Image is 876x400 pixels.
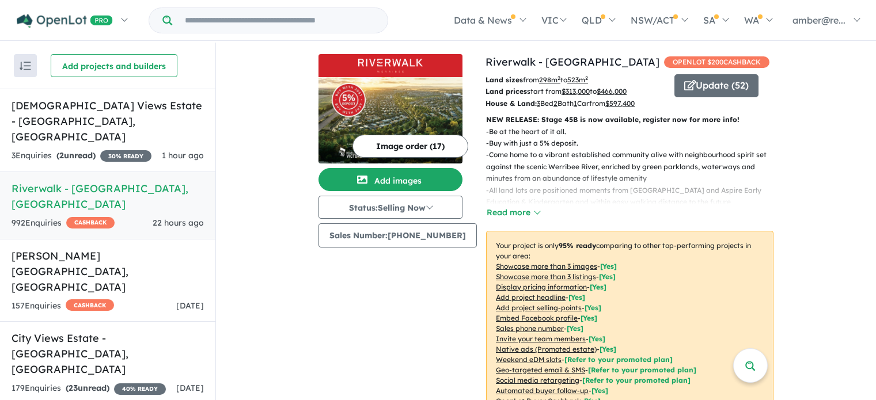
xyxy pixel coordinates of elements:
p: from [486,74,666,86]
u: Weekend eDM slots [496,355,562,364]
strong: ( unread) [66,383,109,393]
span: [ Yes ] [599,272,616,281]
u: Native ads (Promoted estate) [496,345,597,353]
span: 23 [69,383,78,393]
span: 30 % READY [100,150,151,162]
div: 179 Enquir ies [12,382,166,395]
button: Status:Selling Now [318,196,462,219]
button: Add images [318,168,462,191]
span: 40 % READY [114,383,166,395]
b: Land sizes [486,75,523,84]
u: Add project headline [496,293,566,302]
img: Riverwalk - Werribee Logo [323,59,458,73]
img: Riverwalk - Werribee [318,77,462,163]
p: - All land lots are positioned moments from [GEOGRAPHIC_DATA] and Aspire Early Education & Kinder... [486,185,783,220]
button: Image order (17) [352,135,468,158]
span: [Yes] [600,345,616,353]
a: Riverwalk - Werribee LogoRiverwalk - Werribee [318,54,462,163]
span: [ Yes ] [589,334,605,343]
div: 3 Enquir ies [12,149,151,163]
span: [ Yes ] [600,262,617,271]
button: Sales Number:[PHONE_NUMBER] [318,223,477,247]
u: Invite your team members [496,334,586,343]
u: $ 313,000 [562,87,590,96]
strong: ( unread) [56,150,96,161]
input: Try estate name, suburb, builder or developer [175,8,385,33]
b: 95 % ready [559,241,596,250]
button: Read more [486,206,540,219]
b: Land prices [486,87,527,96]
span: [Yes] [591,386,608,395]
span: [ Yes ] [568,293,585,302]
span: [ Yes ] [567,324,583,333]
p: - Buy with just a 5% deposit. [486,138,783,149]
u: 1 [574,99,577,108]
u: Sales phone number [496,324,564,333]
span: [ Yes ] [581,314,597,322]
span: [Refer to your promoted plan] [582,376,691,384]
a: Riverwalk - [GEOGRAPHIC_DATA] [486,55,659,68]
p: NEW RELEASE: Stage 45B is now available, register now for more info! [486,114,773,125]
span: to [560,75,588,84]
span: OPENLOT $ 200 CASHBACK [664,56,769,68]
p: Bed Bath Car from [486,98,666,109]
u: Display pricing information [496,283,587,291]
span: [Refer to your promoted plan] [564,355,673,364]
p: - Be at the heart of it all. [486,126,783,138]
span: CASHBACK [66,299,114,311]
div: 992 Enquir ies [12,216,115,230]
u: 523 m [567,75,588,84]
span: [DATE] [176,383,204,393]
h5: City Views Estate - [GEOGRAPHIC_DATA] , [GEOGRAPHIC_DATA] [12,330,204,377]
div: 157 Enquir ies [12,299,114,313]
span: [ Yes ] [590,283,606,291]
img: sort.svg [20,62,31,70]
button: Update (52) [674,74,759,97]
span: 2 [59,150,64,161]
u: Embed Facebook profile [496,314,578,322]
span: [DATE] [176,300,204,311]
h5: [PERSON_NAME][GEOGRAPHIC_DATA] , [GEOGRAPHIC_DATA] [12,248,204,295]
p: start from [486,86,666,97]
span: [Refer to your promoted plan] [588,365,696,374]
u: Geo-targeted email & SMS [496,365,585,374]
img: Openlot PRO Logo White [17,14,113,28]
u: Showcase more than 3 images [496,262,597,271]
b: House & Land: [486,99,537,108]
button: Add projects and builders [51,54,177,77]
span: CASHBACK [66,217,115,228]
u: 3 [537,99,540,108]
p: - Come home to a vibrant established community alive with neighbourhood spirit set against the sc... [486,149,783,184]
u: 2 [553,99,558,108]
span: to [590,87,627,96]
span: [ Yes ] [585,303,601,312]
sup: 2 [558,75,560,81]
h5: Riverwalk - [GEOGRAPHIC_DATA] , [GEOGRAPHIC_DATA] [12,181,204,212]
sup: 2 [585,75,588,81]
h5: [DEMOGRAPHIC_DATA] Views Estate - [GEOGRAPHIC_DATA] , [GEOGRAPHIC_DATA] [12,98,204,144]
u: Showcase more than 3 listings [496,272,596,281]
u: Automated buyer follow-up [496,386,589,395]
u: Add project selling-points [496,303,582,312]
u: 298 m [539,75,560,84]
u: $ 597,400 [605,99,635,108]
u: Social media retargeting [496,376,579,384]
span: amber@re... [792,14,845,26]
u: $ 466,000 [597,87,627,96]
span: 1 hour ago [162,150,204,161]
span: 22 hours ago [153,218,204,228]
